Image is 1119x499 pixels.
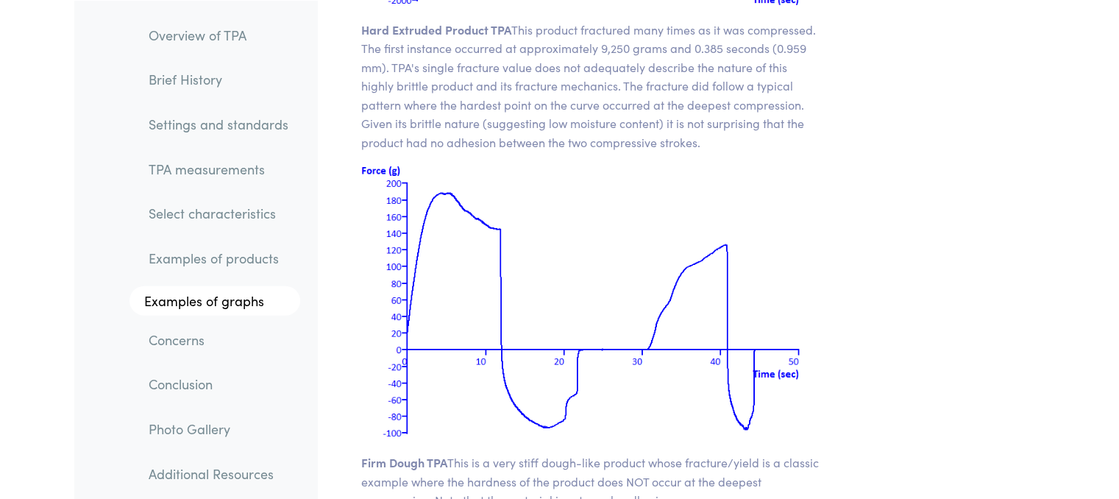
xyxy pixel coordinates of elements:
a: Overview of TPA [137,18,300,52]
a: Examples of graphs [129,286,300,315]
a: Brief History [137,63,300,96]
a: Select characteristics [137,197,300,230]
span: Hard Extruded Product TPA [361,21,511,38]
a: Conclusion [137,367,300,401]
a: Photo Gallery [137,411,300,445]
a: Concerns [137,322,300,356]
a: TPA measurements [137,152,300,185]
p: This product fractured many times as it was compressed. The first instance occurred at approximat... [361,21,820,152]
img: graph of firm dough under compression [361,164,820,439]
a: Additional Resources [137,456,300,490]
span: Firm Dough TPA [361,454,447,470]
a: Settings and standards [137,107,300,141]
a: Examples of products [137,241,300,275]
